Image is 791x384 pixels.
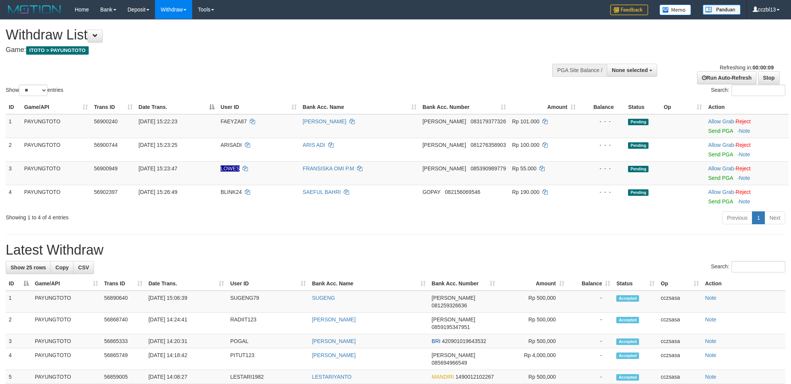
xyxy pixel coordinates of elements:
[101,291,146,313] td: 56890640
[708,142,734,148] a: Allow Grab
[227,277,309,291] th: User ID: activate to sort column ascending
[32,291,101,313] td: PAYUNGTOTO
[708,118,735,124] span: ·
[582,141,622,149] div: - - -
[136,100,218,114] th: Date Trans.: activate to sort column descending
[731,85,785,96] input: Search:
[658,291,702,313] td: cczsasa
[567,291,614,313] td: -
[625,100,661,114] th: Status
[432,338,440,344] span: BRI
[470,118,506,124] span: Copy 083179377326 to clipboard
[6,211,324,221] div: Showing 1 to 4 of 4 entries
[101,334,146,348] td: 56865333
[6,4,63,15] img: MOTION_logo.png
[101,277,146,291] th: Trans ID: activate to sort column ascending
[94,118,117,124] span: 56900240
[6,370,32,384] td: 5
[697,71,757,84] a: Run Auto-Refresh
[303,189,341,195] a: SAEFUL BAHRI
[498,334,567,348] td: Rp 500,000
[139,189,177,195] span: [DATE] 15:26:49
[432,295,475,301] span: [PERSON_NAME]
[708,165,735,172] span: ·
[616,353,639,359] span: Accepted
[607,64,657,77] button: None selected
[720,65,774,71] span: Refreshing in:
[567,277,614,291] th: Balance: activate to sort column ascending
[146,370,227,384] td: [DATE] 14:08:27
[6,334,32,348] td: 3
[423,189,440,195] span: GOPAY
[21,100,91,114] th: Game/API: activate to sort column ascending
[758,71,780,84] a: Stop
[582,165,622,172] div: - - -
[582,188,622,196] div: - - -
[613,277,658,291] th: Status: activate to sort column ascending
[221,118,247,124] span: FAEYZA87
[705,161,789,185] td: ·
[227,370,309,384] td: LESTARI1982
[509,100,579,114] th: Amount: activate to sort column ascending
[6,46,520,54] h4: Game:
[616,374,639,381] span: Accepted
[705,185,789,208] td: ·
[303,118,346,124] a: [PERSON_NAME]
[498,277,567,291] th: Amount: activate to sort column ascending
[423,165,466,172] span: [PERSON_NAME]
[752,65,774,71] strong: 00:00:09
[94,142,117,148] span: 56900744
[6,114,21,138] td: 1
[146,291,227,313] td: [DATE] 15:06:39
[423,142,466,148] span: [PERSON_NAME]
[6,313,32,334] td: 2
[227,334,309,348] td: POGAL
[6,85,63,96] label: Show entries
[221,142,242,148] span: ARISADI
[146,348,227,370] td: [DATE] 14:18:42
[73,261,94,274] a: CSV
[616,338,639,345] span: Accepted
[552,64,607,77] div: PGA Site Balance /
[227,291,309,313] td: SUGENG79
[227,313,309,334] td: RADIIT123
[705,374,716,380] a: Note
[708,189,735,195] span: ·
[739,198,750,205] a: Note
[101,313,146,334] td: 56868740
[6,242,785,258] h1: Latest Withdraw
[312,295,335,301] a: SUGENG
[94,189,117,195] span: 56902397
[705,295,716,301] a: Note
[6,277,32,291] th: ID: activate to sort column descending
[512,142,539,148] span: Rp 100.000
[658,348,702,370] td: cczsasa
[628,142,648,149] span: Pending
[628,189,648,196] span: Pending
[705,100,789,114] th: Action
[32,334,101,348] td: PAYUNGTOTO
[101,348,146,370] td: 56865749
[579,100,625,114] th: Balance
[470,165,506,172] span: Copy 085390989779 to clipboard
[498,348,567,370] td: Rp 4,000,000
[32,348,101,370] td: PAYUNGTOTO
[312,374,351,380] a: LESTARIYANTO
[221,189,242,195] span: BLINK24
[21,114,91,138] td: PAYUNGTOTO
[146,313,227,334] td: [DATE] 14:24:41
[512,189,539,195] span: Rp 190.000
[309,277,429,291] th: Bank Acc. Name: activate to sort column ascending
[423,118,466,124] span: [PERSON_NAME]
[432,352,475,358] span: [PERSON_NAME]
[628,166,648,172] span: Pending
[26,46,89,55] span: ITOTO > PAYUNGTOTO
[736,189,751,195] a: Reject
[567,334,614,348] td: -
[658,277,702,291] th: Op: activate to sort column ascending
[708,198,733,205] a: Send PGA
[705,352,716,358] a: Note
[658,313,702,334] td: cczsasa
[752,211,765,224] a: 1
[312,352,356,358] a: [PERSON_NAME]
